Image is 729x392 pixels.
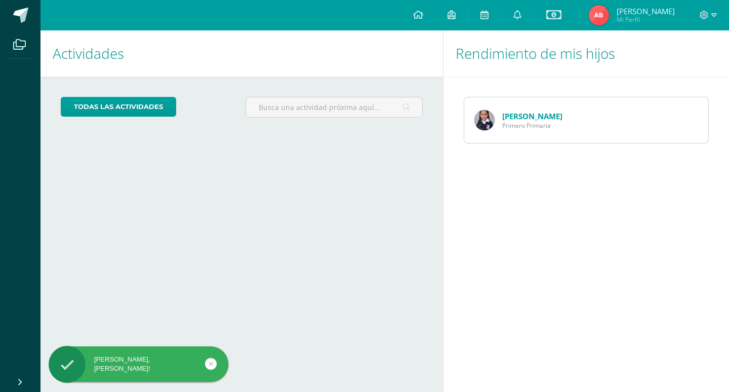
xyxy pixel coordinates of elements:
input: Busca una actividad próxima aquí... [246,97,422,117]
img: a4ffd36229f10af0e9865c33b6af8d1a.png [474,110,495,130]
a: [PERSON_NAME] [502,111,562,121]
a: todas las Actividades [61,97,176,117]
span: Mi Perfil [617,15,675,24]
h1: Rendimiento de mis hijos [456,30,717,77]
img: fb91847b5dc189ef280973811f68182c.png [589,5,609,25]
div: [PERSON_NAME], [PERSON_NAME]! [49,355,228,373]
span: Primero Primaria [502,121,562,130]
h1: Actividades [53,30,431,77]
span: [PERSON_NAME] [617,6,675,16]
